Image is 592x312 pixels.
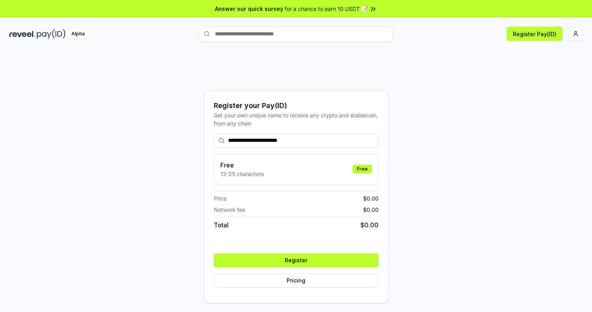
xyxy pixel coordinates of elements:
[214,194,227,202] span: Price
[507,27,563,41] button: Register Pay(ID)
[363,206,379,214] span: $ 0.00
[220,160,264,170] h3: Free
[214,111,379,127] div: Get your own unique name to receive any crypto and stablecoin, from any chain
[214,253,379,267] button: Register
[363,194,379,202] span: $ 0.00
[360,220,379,230] span: $ 0.00
[353,165,372,173] div: Free
[214,220,228,230] span: Total
[37,29,66,39] img: pay_id
[214,206,245,214] span: Network fee
[220,170,264,178] p: 13-25 characters
[285,5,368,13] span: for a chance to earn 10 USDT 📝
[9,29,35,39] img: reveel_dark
[214,274,379,288] button: Pricing
[67,29,89,39] div: Alpha
[215,5,283,13] span: Answer our quick survey
[214,100,379,111] div: Register your Pay(ID)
